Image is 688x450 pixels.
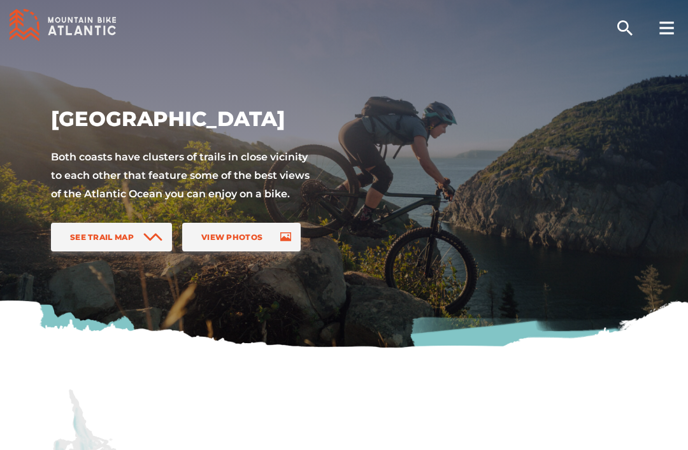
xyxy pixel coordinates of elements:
[51,148,317,203] p: Both coasts have clusters of trails in close vicinity to each other that feature some of the best...
[615,18,635,38] ion-icon: search
[51,106,471,132] h1: [GEOGRAPHIC_DATA]
[201,232,262,242] span: View Photos
[51,223,172,251] a: See Trail Map
[70,232,134,242] span: See Trail Map
[182,223,301,251] a: View Photos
